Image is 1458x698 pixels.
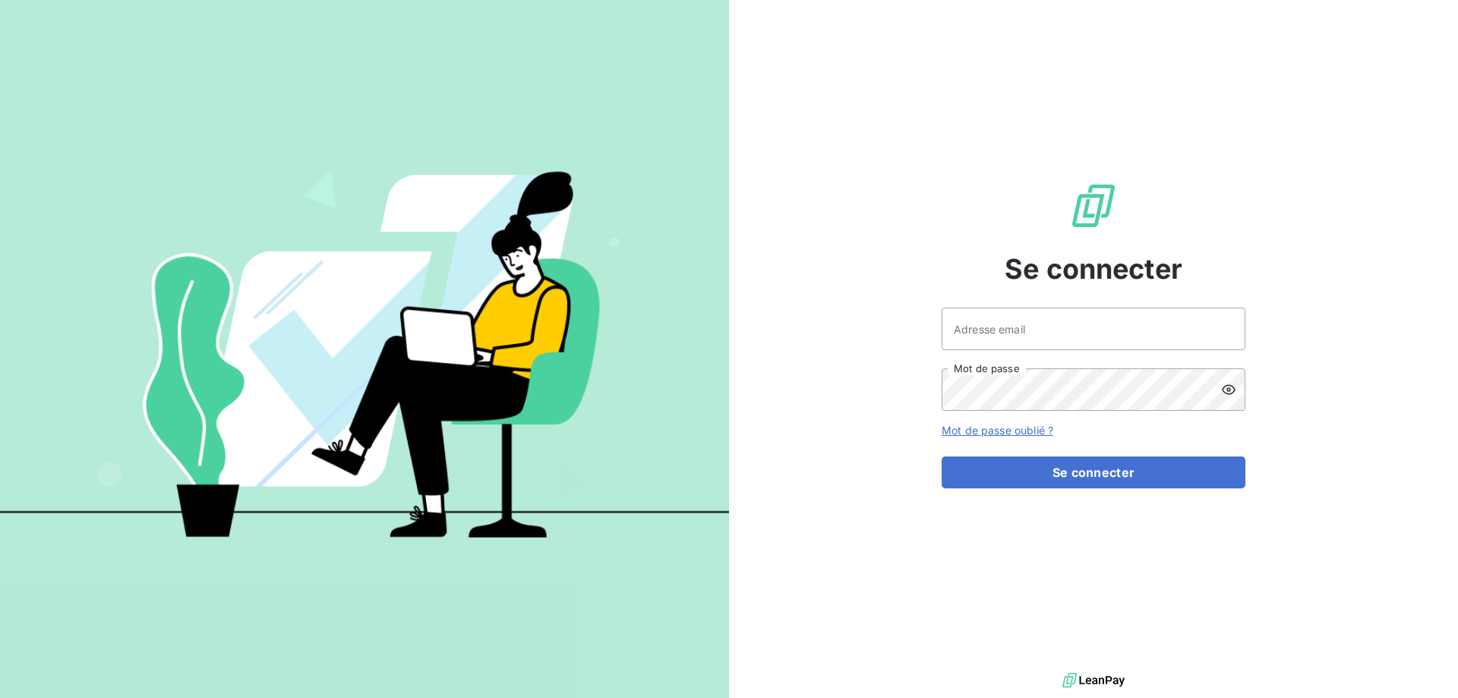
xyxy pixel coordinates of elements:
[1069,182,1118,230] img: Logo LeanPay
[942,308,1245,350] input: placeholder
[942,424,1053,437] a: Mot de passe oublié ?
[942,456,1245,488] button: Se connecter
[1062,669,1125,692] img: logo
[1005,248,1182,289] span: Se connecter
